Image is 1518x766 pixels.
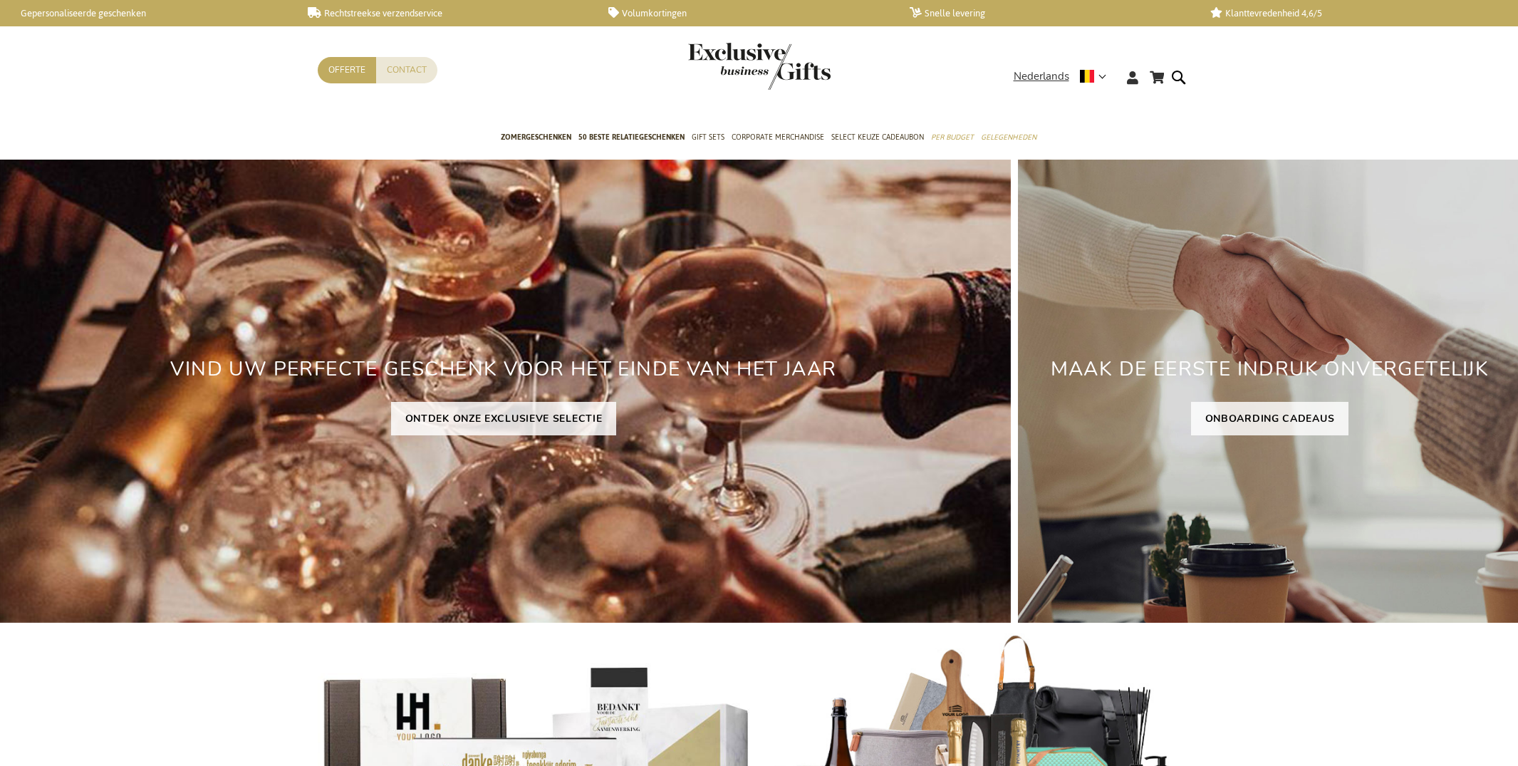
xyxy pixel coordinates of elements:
span: Zomergeschenken [501,130,571,145]
a: Contact [376,57,437,83]
a: Klanttevredenheid 4,6/5 [1210,7,1488,19]
span: Select Keuze Cadeaubon [831,130,924,145]
div: Nederlands [1014,68,1116,85]
a: Gepersonaliseerde geschenken [7,7,285,19]
a: store logo [688,43,759,90]
span: Gift Sets [692,130,724,145]
a: Rechtstreekse verzendservice [308,7,586,19]
span: Per Budget [931,130,974,145]
span: Corporate Merchandise [732,130,824,145]
a: ONBOARDING CADEAUS [1191,402,1349,435]
img: Exclusive Business gifts logo [688,43,831,90]
a: Offerte [318,57,376,83]
a: ONTDEK ONZE EXCLUSIEVE SELECTIE [391,402,617,435]
span: 50 beste relatiegeschenken [578,130,685,145]
a: Volumkortingen [608,7,886,19]
a: Snelle levering [910,7,1187,19]
span: Nederlands [1014,68,1069,85]
span: Gelegenheden [981,130,1036,145]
